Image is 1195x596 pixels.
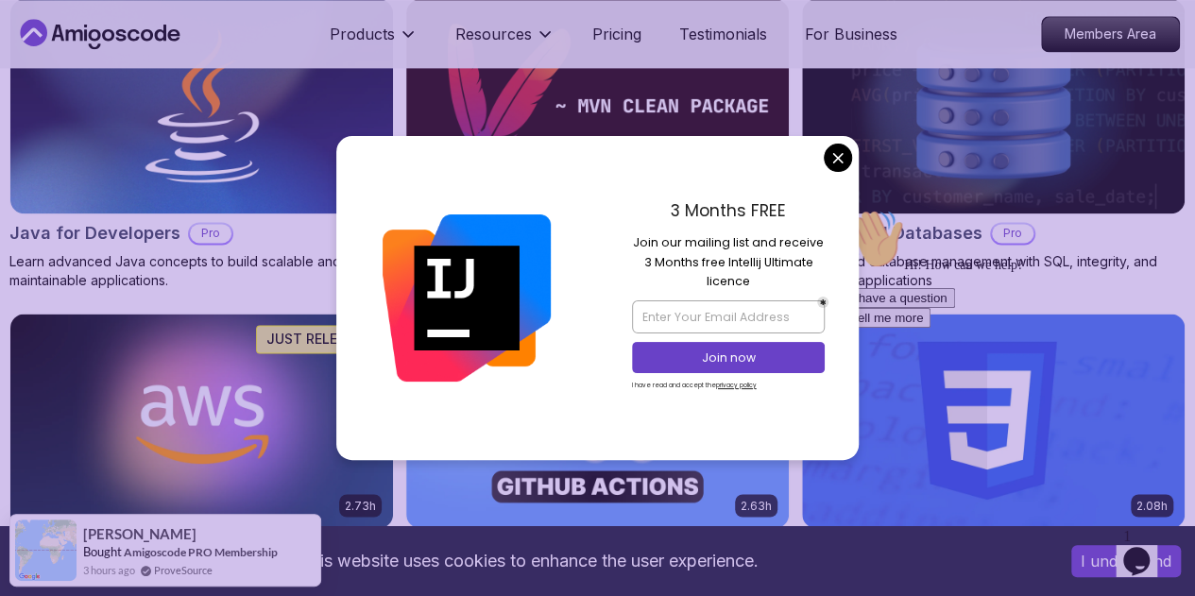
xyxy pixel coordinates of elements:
img: :wave: [8,8,68,68]
button: I have a question [8,87,119,107]
div: 👋Hi! How can we help?I have a questionTell me more [8,8,348,127]
img: provesource social proof notification image [15,519,77,581]
p: Members Area [1042,17,1179,51]
p: JUST RELEASED [266,330,371,349]
div: This website uses cookies to enhance the user experience. [14,540,1043,582]
span: Hi! How can we help? [8,57,187,71]
p: 2.73h [345,498,376,513]
button: Resources [455,23,555,60]
img: AWS for Developers card [10,314,393,528]
p: Products [330,23,395,45]
p: 2.63h [741,498,772,513]
iframe: chat widget [836,201,1176,511]
span: [PERSON_NAME] [83,526,196,542]
span: 3 hours ago [83,562,135,578]
a: For Business [805,23,897,45]
p: Learn advanced Java concepts to build scalable and maintainable applications. [9,252,394,290]
button: Products [330,23,418,60]
a: Pricing [592,23,641,45]
h2: Java for Developers [9,220,180,247]
a: ProveSource [154,562,213,578]
a: Amigoscode PRO Membership [124,545,278,559]
p: Pro [190,224,231,243]
span: Bought [83,544,122,559]
iframe: chat widget [1116,520,1176,577]
button: Tell me more [8,107,94,127]
a: Testimonials [679,23,767,45]
button: Accept cookies [1071,545,1181,577]
p: Resources [455,23,532,45]
a: Members Area [1041,16,1180,52]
